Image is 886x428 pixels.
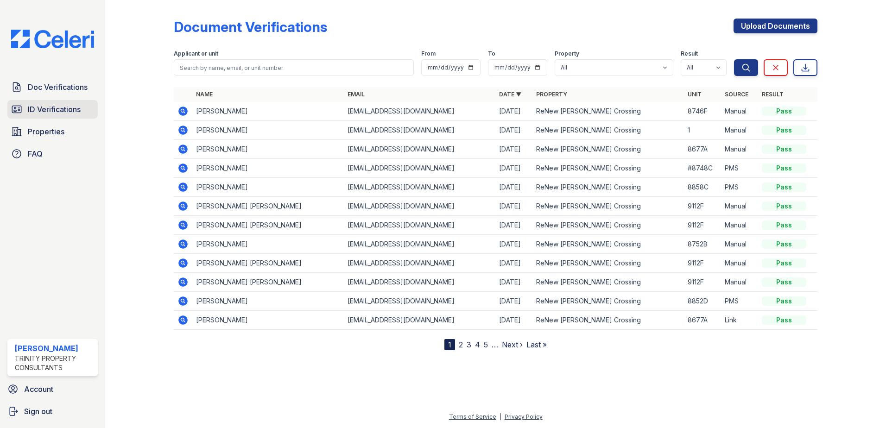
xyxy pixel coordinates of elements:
td: [DATE] [495,216,532,235]
a: 2 [459,340,463,349]
td: ReNew [PERSON_NAME] Crossing [532,292,684,311]
label: Applicant or unit [174,50,218,57]
a: Result [762,91,784,98]
label: From [421,50,436,57]
td: [PERSON_NAME] [192,140,344,159]
label: Property [555,50,579,57]
td: Manual [721,273,758,292]
a: Terms of Service [449,413,496,420]
td: [DATE] [495,311,532,330]
td: [EMAIL_ADDRESS][DOMAIN_NAME] [344,235,495,254]
div: Pass [762,164,806,173]
td: [DATE] [495,292,532,311]
td: ReNew [PERSON_NAME] Crossing [532,216,684,235]
div: Pass [762,126,806,135]
td: Link [721,311,758,330]
td: ReNew [PERSON_NAME] Crossing [532,102,684,121]
td: [EMAIL_ADDRESS][DOMAIN_NAME] [344,102,495,121]
a: Date ▼ [499,91,521,98]
td: [DATE] [495,140,532,159]
div: Pass [762,239,806,249]
td: [PERSON_NAME] [192,178,344,197]
td: ReNew [PERSON_NAME] Crossing [532,159,684,178]
td: #8748C [684,159,721,178]
td: [PERSON_NAME] [192,311,344,330]
a: Privacy Policy [505,413,543,420]
img: CE_Logo_Blue-a8612792a0a2168367f1c8372b55b34899dd931a85d93a1a3d3e32e68fde9ad4.png [4,30,101,48]
td: 8746F [684,102,721,121]
div: Trinity Property Consultants [15,354,94,372]
td: [EMAIL_ADDRESS][DOMAIN_NAME] [344,254,495,273]
td: [PERSON_NAME] [PERSON_NAME] [192,273,344,292]
label: To [488,50,495,57]
td: ReNew [PERSON_NAME] Crossing [532,121,684,140]
div: Document Verifications [174,19,327,35]
a: Last » [526,340,547,349]
td: 1 [684,121,721,140]
td: Manual [721,140,758,159]
td: [EMAIL_ADDRESS][DOMAIN_NAME] [344,311,495,330]
td: Manual [721,235,758,254]
td: [EMAIL_ADDRESS][DOMAIN_NAME] [344,216,495,235]
td: ReNew [PERSON_NAME] Crossing [532,273,684,292]
td: 8677A [684,140,721,159]
a: Email [348,91,365,98]
td: [PERSON_NAME] [192,121,344,140]
div: 1 [444,339,455,350]
td: [DATE] [495,273,532,292]
span: Account [24,384,53,395]
a: 3 [467,340,471,349]
label: Result [681,50,698,57]
td: 8852D [684,292,721,311]
div: Pass [762,183,806,192]
div: Pass [762,258,806,268]
td: Manual [721,254,758,273]
a: Sign out [4,402,101,421]
td: [DATE] [495,102,532,121]
div: Pass [762,296,806,306]
td: [EMAIL_ADDRESS][DOMAIN_NAME] [344,178,495,197]
div: | [500,413,501,420]
div: Pass [762,107,806,116]
a: Account [4,380,101,398]
td: PMS [721,178,758,197]
span: Doc Verifications [28,82,88,93]
div: Pass [762,315,806,325]
td: [EMAIL_ADDRESS][DOMAIN_NAME] [344,121,495,140]
div: [PERSON_NAME] [15,343,94,354]
td: [EMAIL_ADDRESS][DOMAIN_NAME] [344,292,495,311]
a: 5 [484,340,488,349]
a: Upload Documents [734,19,817,33]
a: ID Verifications [7,100,98,119]
td: ReNew [PERSON_NAME] Crossing [532,178,684,197]
td: [DATE] [495,197,532,216]
span: ID Verifications [28,104,81,115]
td: ReNew [PERSON_NAME] Crossing [532,140,684,159]
input: Search by name, email, or unit number [174,59,414,76]
td: ReNew [PERSON_NAME] Crossing [532,235,684,254]
td: [PERSON_NAME] [PERSON_NAME] [192,254,344,273]
td: PMS [721,292,758,311]
td: ReNew [PERSON_NAME] Crossing [532,197,684,216]
td: Manual [721,216,758,235]
div: Pass [762,201,806,211]
td: [DATE] [495,235,532,254]
td: [DATE] [495,254,532,273]
td: 8858C [684,178,721,197]
td: ReNew [PERSON_NAME] Crossing [532,254,684,273]
span: Sign out [24,406,52,417]
td: [PERSON_NAME] [192,235,344,254]
a: 4 [475,340,480,349]
td: [PERSON_NAME] [PERSON_NAME] [192,197,344,216]
td: Manual [721,121,758,140]
td: [PERSON_NAME] [192,159,344,178]
td: ReNew [PERSON_NAME] Crossing [532,311,684,330]
a: Unit [688,91,702,98]
a: Source [725,91,748,98]
td: [EMAIL_ADDRESS][DOMAIN_NAME] [344,159,495,178]
div: Pass [762,277,806,287]
td: 8752B [684,235,721,254]
td: [EMAIL_ADDRESS][DOMAIN_NAME] [344,140,495,159]
span: … [492,339,498,350]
